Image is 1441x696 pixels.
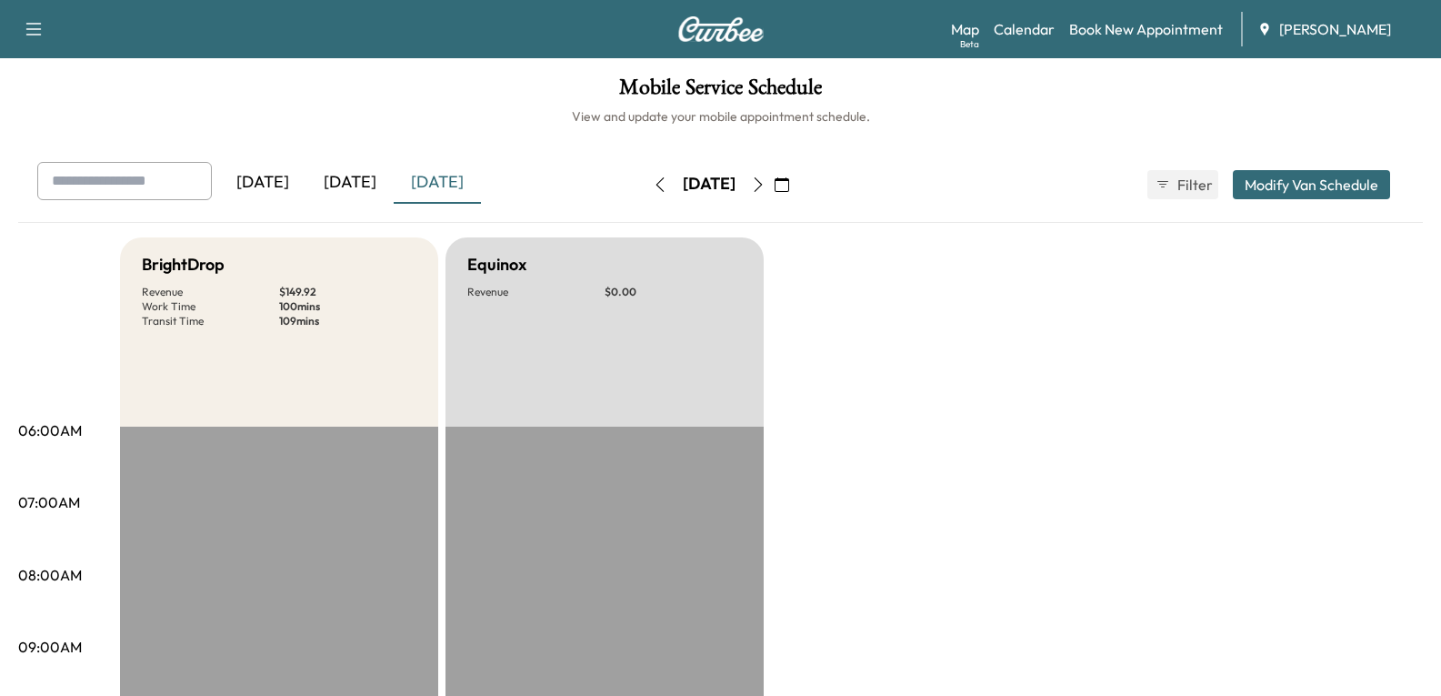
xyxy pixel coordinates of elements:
h6: View and update your mobile appointment schedule. [18,107,1423,126]
p: Transit Time [142,314,279,328]
div: Beta [960,37,979,51]
span: Filter [1177,174,1210,196]
div: [DATE] [683,173,736,196]
p: 08:00AM [18,564,82,586]
p: 109 mins [279,314,416,328]
span: [PERSON_NAME] [1279,18,1391,40]
a: Book New Appointment [1069,18,1223,40]
div: [DATE] [306,162,394,204]
h5: Equinox [467,252,526,277]
div: [DATE] [219,162,306,204]
p: 100 mins [279,299,416,314]
p: $ 149.92 [279,285,416,299]
p: 09:00AM [18,636,82,658]
img: Curbee Logo [677,16,765,42]
p: 06:00AM [18,419,82,441]
button: Modify Van Schedule [1233,170,1390,199]
a: Calendar [994,18,1055,40]
p: 07:00AM [18,491,80,513]
p: $ 0.00 [605,285,742,299]
p: Revenue [142,285,279,299]
div: [DATE] [394,162,481,204]
h5: BrightDrop [142,252,225,277]
h1: Mobile Service Schedule [18,76,1423,107]
p: Revenue [467,285,605,299]
a: MapBeta [951,18,979,40]
p: Work Time [142,299,279,314]
button: Filter [1147,170,1218,199]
